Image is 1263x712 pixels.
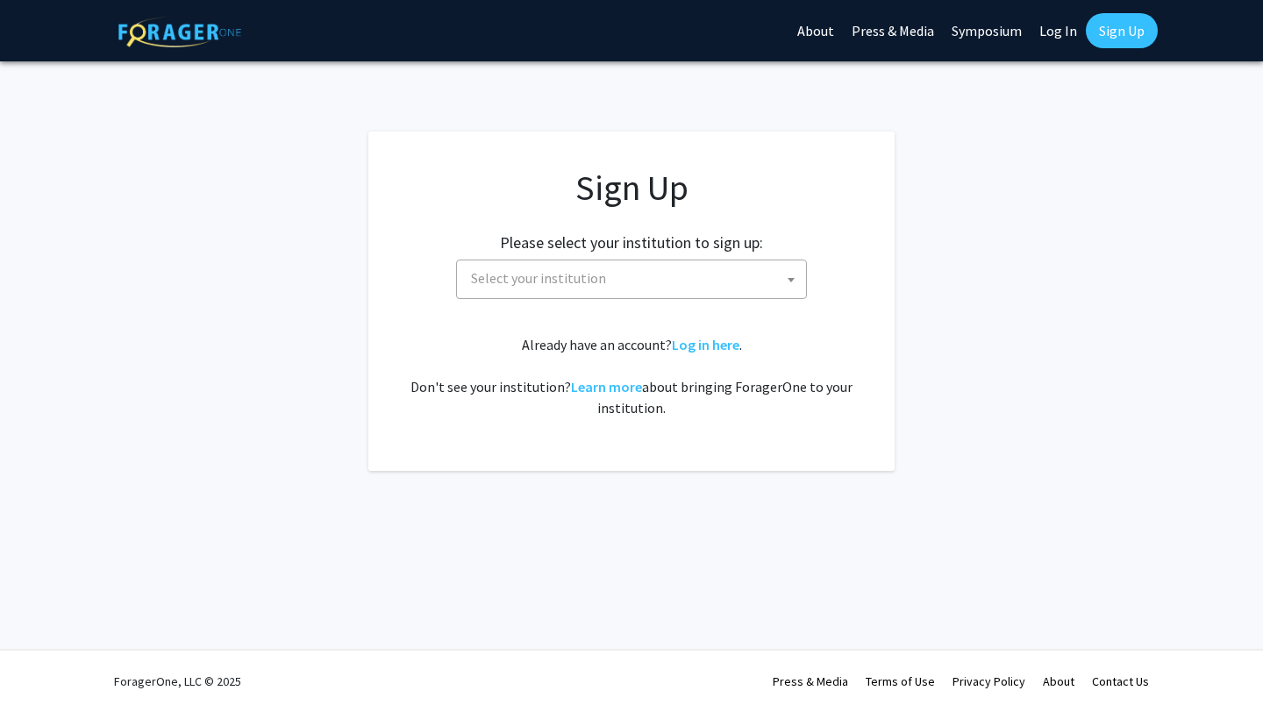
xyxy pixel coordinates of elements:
[1043,673,1074,689] a: About
[953,673,1025,689] a: Privacy Policy
[866,673,935,689] a: Terms of Use
[456,260,807,299] span: Select your institution
[773,673,848,689] a: Press & Media
[403,167,860,209] h1: Sign Up
[1086,13,1158,48] a: Sign Up
[571,378,642,395] a: Learn more about bringing ForagerOne to your institution
[1092,673,1149,689] a: Contact Us
[500,233,763,253] h2: Please select your institution to sign up:
[672,336,739,353] a: Log in here
[471,269,606,287] span: Select your institution
[403,334,860,418] div: Already have an account? . Don't see your institution? about bringing ForagerOne to your institut...
[114,651,241,712] div: ForagerOne, LLC © 2025
[464,260,806,296] span: Select your institution
[118,17,241,47] img: ForagerOne Logo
